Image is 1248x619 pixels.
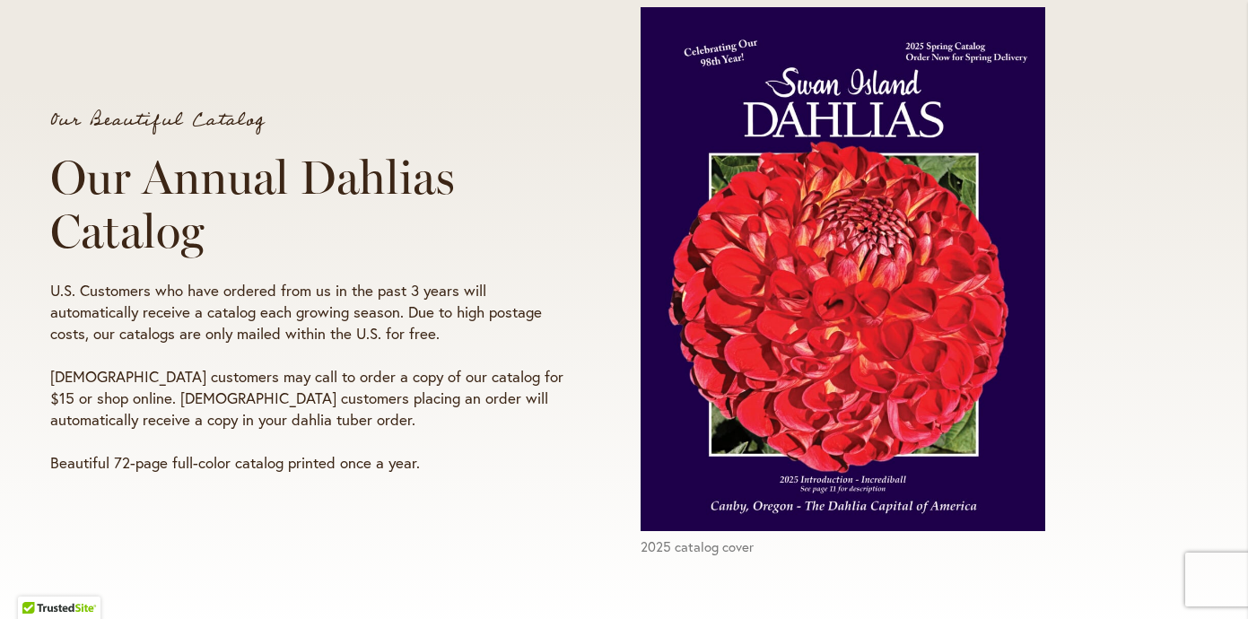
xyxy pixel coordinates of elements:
[641,537,1199,556] figcaption: 2025 catalog cover
[50,151,572,258] h1: Our Annual Dahlias Catalog
[50,366,572,431] p: [DEMOGRAPHIC_DATA] customers may call to order a copy of our catalog for $15 or shop online. [DEM...
[50,280,572,344] p: U.S. Customers who have ordered from us in the past 3 years will automatically receive a catalog ...
[50,452,572,474] p: Beautiful 72-page full-color catalog printed once a year.
[641,7,1045,531] img: 2025 catalog cover
[50,111,572,129] p: Our Beautiful Catalog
